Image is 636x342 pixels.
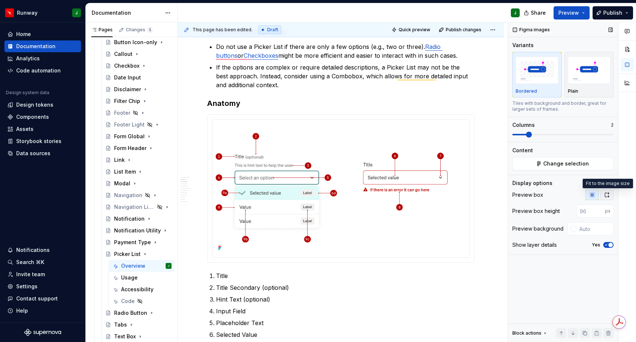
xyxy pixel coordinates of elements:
p: Placeholder Text [216,318,474,327]
div: Fit to the image size [583,179,633,188]
input: 96 [577,204,605,218]
div: Preview box height [512,207,560,215]
div: Payment Type [114,239,151,246]
span: Change selection [543,160,589,167]
a: Home [4,28,81,40]
span: Quick preview [399,27,430,33]
p: 2 [611,122,614,128]
a: Form Global [102,131,174,142]
div: Components [16,113,49,121]
div: Code automation [16,67,61,74]
div: Overview [121,262,145,270]
div: Callout [114,50,132,58]
div: Changes [126,27,153,33]
div: Navigation Light [114,203,155,211]
div: Form Global [114,133,145,140]
a: Footer [102,107,174,119]
div: Analytics [16,55,40,62]
img: placeholder [516,57,558,83]
img: 6b187050-a3ed-48aa-8485-808e17fcee26.png [5,8,14,17]
a: Picker List [102,248,174,260]
div: Navigation [114,192,142,199]
div: Invite team [16,271,45,278]
label: Yes [592,242,600,248]
div: J [75,10,78,16]
a: Radio Button [102,307,174,319]
div: List Item [114,168,136,175]
div: Search ⌘K [16,259,44,266]
div: Picker List [114,250,141,258]
div: Columns [512,121,535,129]
button: Notifications [4,244,81,256]
div: Notification [114,215,145,222]
img: placeholder [568,57,611,83]
a: Tabs [102,319,174,331]
a: Disclaimer [102,83,174,95]
div: Text Box [114,333,136,340]
div: Preview background [512,225,563,232]
a: Assets [4,123,81,135]
div: Variants [512,42,534,49]
div: Preview box [512,191,543,199]
a: Documentation [4,40,81,52]
a: Notification Utility [102,225,174,236]
div: Runway [17,9,38,17]
a: Accessibility [109,284,174,295]
div: Design tokens [16,101,53,108]
a: Link [102,154,174,166]
a: Analytics [4,53,81,64]
p: If the options are complex or require detailed descriptions, a Picker List may not be the best ap... [216,63,474,89]
button: Preview [554,6,590,19]
div: Footer Light [114,121,145,128]
a: Design tokens [4,99,81,111]
div: Content [512,147,533,154]
span: Preview [558,9,579,17]
div: Contact support [16,295,58,302]
a: Code automation [4,65,81,76]
button: Quick preview [389,25,434,35]
p: Title [216,271,474,280]
div: Disclaimer [114,86,141,93]
div: Design system data [6,90,49,96]
div: Form Header [114,145,146,152]
p: Hint Text (optional) [216,295,474,304]
div: Documentation [16,43,56,50]
div: Tiles with background and border, great for larger sets of frames. [512,100,614,112]
button: RunwayJ [1,5,84,21]
a: Payment Type [102,236,174,248]
a: Date Input [102,72,174,83]
div: Show layer details [512,241,557,249]
a: OverviewJ [109,260,174,272]
a: Code [109,295,174,307]
a: Checkbox [102,60,174,72]
a: Modal [102,178,174,189]
div: Button Icon-only [114,39,157,46]
div: Tabs [114,321,127,328]
div: Home [16,31,31,38]
h3: Anatomy [207,98,474,108]
p: Bordered [516,88,537,94]
div: Code [121,298,135,305]
div: Date Input [114,74,141,81]
span: Publish [603,9,622,17]
a: Checkboxes [244,52,278,59]
div: Data sources [16,150,50,157]
div: Usage [121,274,138,281]
span: Share [531,9,546,17]
a: Footer Light [102,119,174,131]
a: Form Header [102,142,174,154]
span: 5 [147,27,153,33]
button: Share [520,6,551,19]
p: Selected Value [216,330,474,339]
p: Title Secondary (optional) [216,283,474,292]
div: Documentation [92,9,161,17]
a: Settings [4,281,81,292]
span: Publish changes [446,27,481,33]
span: This page has been edited. [192,27,252,33]
div: Link [114,156,125,164]
a: Notification [102,213,174,225]
svg: Supernova Logo [24,329,61,336]
div: J [514,10,516,16]
div: Pages [91,27,113,33]
div: J [168,262,169,270]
